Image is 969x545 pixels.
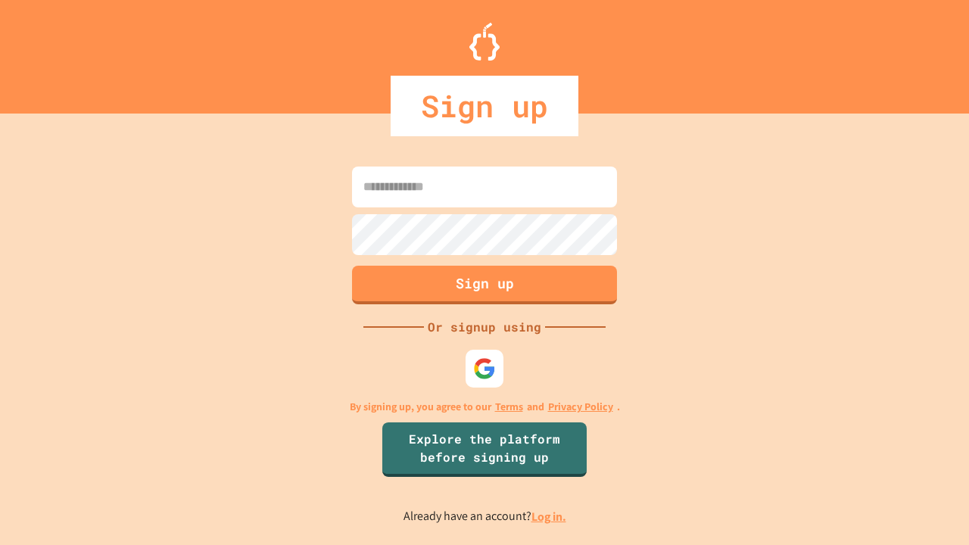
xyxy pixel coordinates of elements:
[469,23,500,61] img: Logo.svg
[382,422,587,477] a: Explore the platform before signing up
[350,399,620,415] p: By signing up, you agree to our and .
[495,399,523,415] a: Terms
[352,266,617,304] button: Sign up
[403,507,566,526] p: Already have an account?
[424,318,545,336] div: Or signup using
[548,399,613,415] a: Privacy Policy
[905,484,954,530] iframe: chat widget
[843,419,954,483] iframe: chat widget
[473,357,496,380] img: google-icon.svg
[531,509,566,525] a: Log in.
[391,76,578,136] div: Sign up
